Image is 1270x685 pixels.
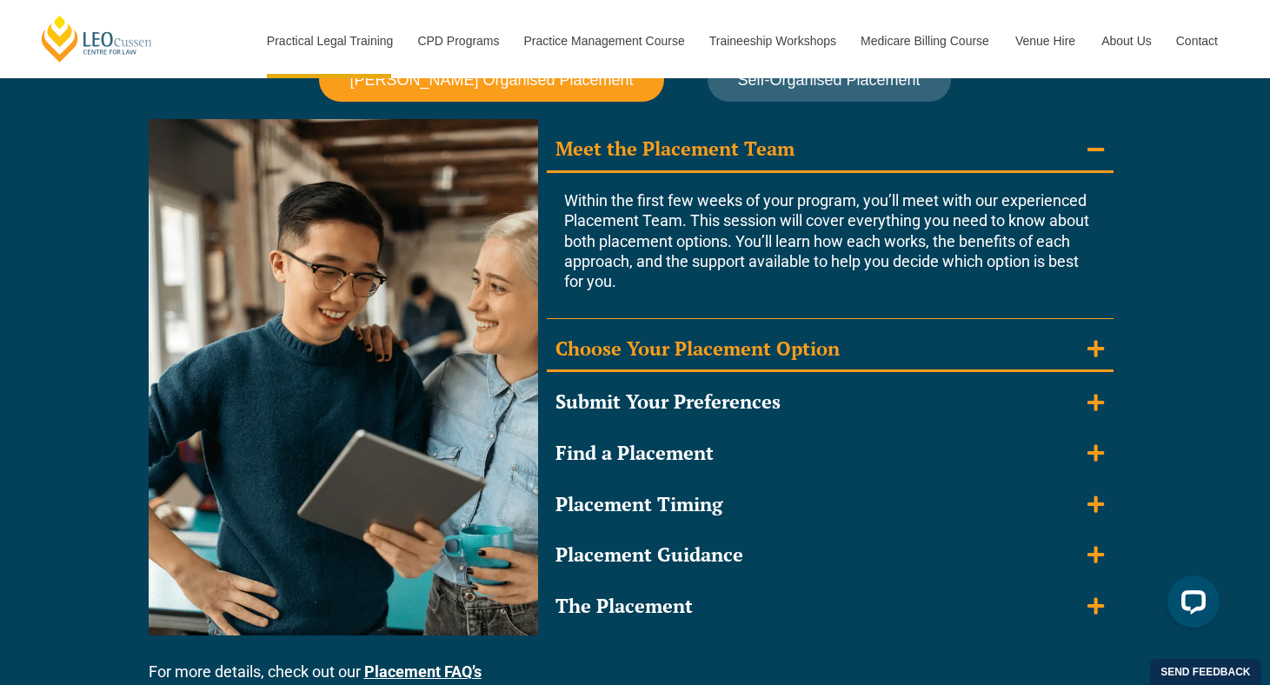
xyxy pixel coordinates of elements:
[140,58,1131,645] div: Tabs. Open items with Enter or Space, close with Escape and navigate using the Arrow keys.
[1088,3,1163,78] a: About Us
[696,3,848,78] a: Traineeship Workshops
[547,432,1114,475] summary: Find a Placement
[555,492,722,517] div: Placement Timing
[555,336,840,362] div: Choose Your Placement Option
[547,534,1114,576] summary: Placement Guidance
[564,191,1089,291] span: Within the first few weeks of your program, you’ll meet with our experienced Placement Team. This...
[511,3,696,78] a: Practice Management Course
[555,389,781,415] div: Submit Your Preferences
[555,542,743,568] div: Placement Guidance
[848,3,1002,78] a: Medicare Billing Course
[254,3,405,78] a: Practical Legal Training
[547,128,1114,627] div: Accordion. Open links with Enter or Space, close with Escape, and navigate with Arrow Keys
[547,128,1114,173] summary: Meet the Placement Team
[547,328,1114,373] summary: Choose Your Placement Option
[555,136,795,162] div: Meet the Placement Team
[547,381,1114,423] summary: Submit Your Preferences
[738,71,921,90] span: Self-Organised Placement
[364,662,482,681] a: Placement FAQ’s
[39,14,155,63] a: [PERSON_NAME] Centre for Law
[1163,3,1231,78] a: Contact
[1154,569,1227,642] iframe: LiveChat chat widget
[404,3,510,78] a: CPD Programs
[547,483,1114,526] summary: Placement Timing
[555,594,693,619] div: The Placement
[1002,3,1088,78] a: Venue Hire
[555,441,714,466] div: Find a Placement
[547,585,1114,628] summary: The Placement
[149,662,361,681] span: For more details, check out our
[349,71,633,90] span: [PERSON_NAME] Organised Placement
